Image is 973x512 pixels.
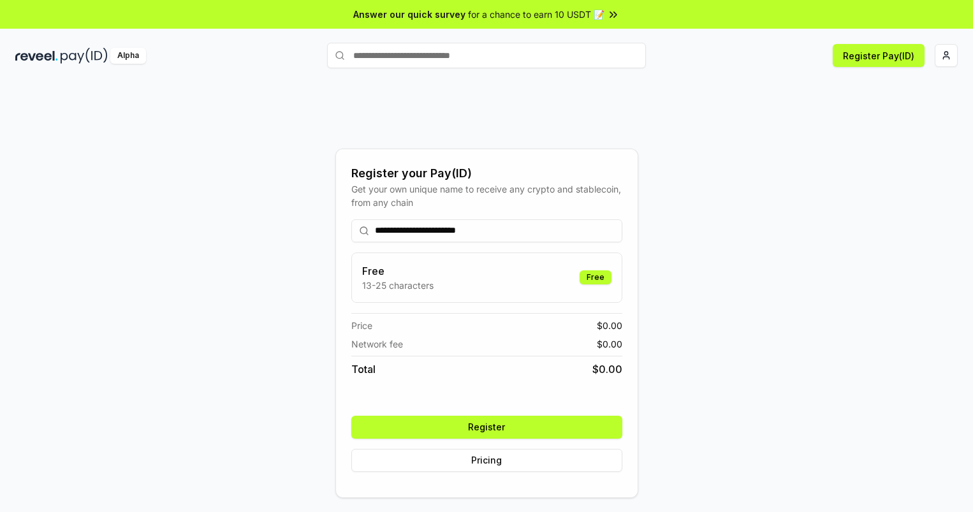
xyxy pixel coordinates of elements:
[597,319,622,332] span: $ 0.00
[362,279,434,292] p: 13-25 characters
[362,263,434,279] h3: Free
[580,270,611,284] div: Free
[351,449,622,472] button: Pricing
[351,416,622,439] button: Register
[351,362,376,377] span: Total
[61,48,108,64] img: pay_id
[353,8,465,21] span: Answer our quick survey
[351,165,622,182] div: Register your Pay(ID)
[351,337,403,351] span: Network fee
[15,48,58,64] img: reveel_dark
[468,8,604,21] span: for a chance to earn 10 USDT 📝
[110,48,146,64] div: Alpha
[597,337,622,351] span: $ 0.00
[351,182,622,209] div: Get your own unique name to receive any crypto and stablecoin, from any chain
[833,44,925,67] button: Register Pay(ID)
[351,319,372,332] span: Price
[592,362,622,377] span: $ 0.00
